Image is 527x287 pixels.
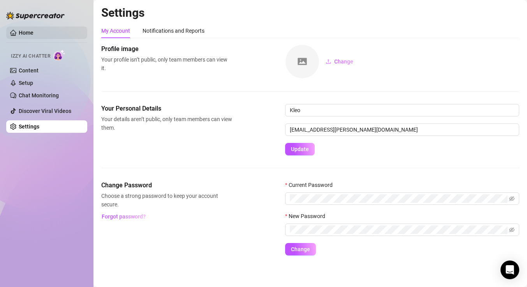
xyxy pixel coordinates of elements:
[285,181,338,189] label: Current Password
[19,92,59,99] a: Chat Monitoring
[285,123,519,136] input: Enter new email
[285,104,519,116] input: Enter name
[101,192,232,209] span: Choose a strong password to keep your account secure.
[285,212,330,220] label: New Password
[285,243,316,255] button: Change
[101,5,519,20] h2: Settings
[101,26,130,35] div: My Account
[509,227,515,232] span: eye-invisible
[101,181,232,190] span: Change Password
[19,108,71,114] a: Discover Viral Videos
[101,55,232,72] span: Your profile isn’t public, only team members can view it.
[19,123,39,130] a: Settings
[290,225,508,234] input: New Password
[102,213,146,220] span: Forgot password?
[6,12,65,19] img: logo-BBDzfeDw.svg
[501,261,519,279] div: Open Intercom Messenger
[143,26,204,35] div: Notifications and Reports
[326,59,331,64] span: upload
[19,30,33,36] a: Home
[19,80,33,86] a: Setup
[11,53,50,60] span: Izzy AI Chatter
[101,115,232,132] span: Your details aren’t public, only team members can view them.
[286,45,319,78] img: square-placeholder.png
[509,196,515,201] span: eye-invisible
[101,44,232,54] span: Profile image
[291,146,309,152] span: Update
[319,55,360,68] button: Change
[101,104,232,113] span: Your Personal Details
[19,67,39,74] a: Content
[285,143,315,155] button: Update
[334,58,353,65] span: Change
[101,210,146,223] button: Forgot password?
[53,49,65,61] img: AI Chatter
[291,246,310,252] span: Change
[290,194,508,203] input: Current Password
